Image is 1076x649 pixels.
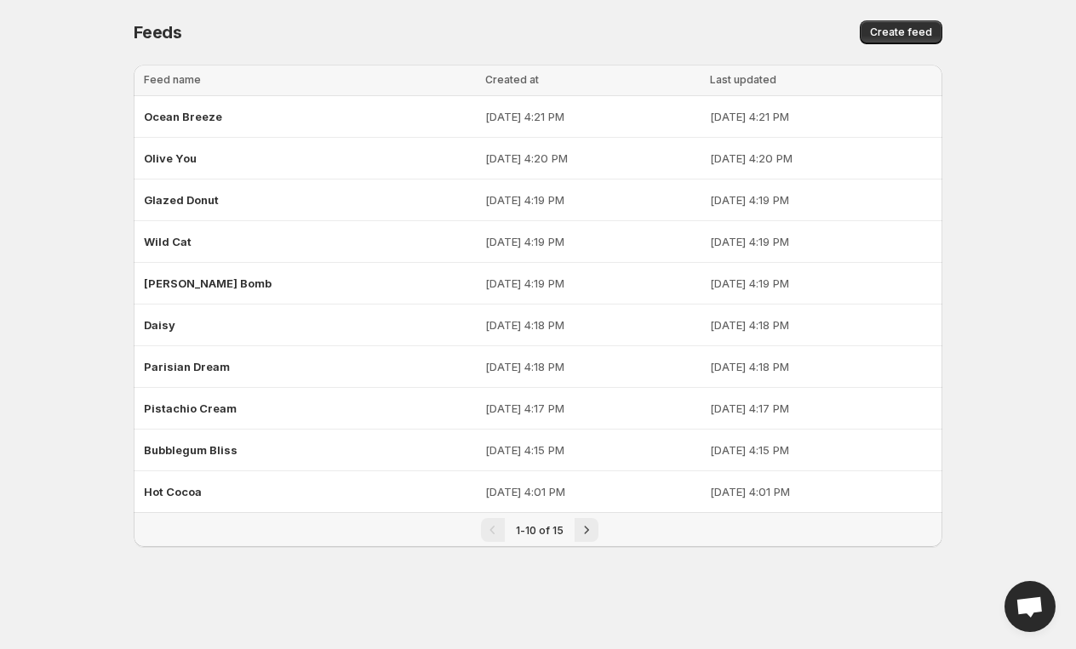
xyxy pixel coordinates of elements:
[710,191,932,208] p: [DATE] 4:19 PM
[485,441,700,458] p: [DATE] 4:15 PM
[710,316,932,333] p: [DATE] 4:18 PM
[144,151,197,165] span: Olive You
[485,358,700,375] p: [DATE] 4:18 PM
[144,401,237,415] span: Pistachio Cream
[134,22,182,43] span: Feeds
[485,191,700,208] p: [DATE] 4:19 PM
[485,316,700,333] p: [DATE] 4:18 PM
[710,233,932,250] p: [DATE] 4:19 PM
[516,524,564,537] span: 1-10 of 15
[485,483,700,500] p: [DATE] 4:01 PM
[575,518,598,542] button: Next
[144,485,202,498] span: Hot Cocoa
[144,318,175,332] span: Daisy
[710,275,932,292] p: [DATE] 4:19 PM
[485,108,700,125] p: [DATE] 4:21 PM
[710,73,776,86] span: Last updated
[860,20,942,44] button: Create feed
[144,443,238,457] span: Bubblegum Bliss
[144,235,192,248] span: Wild Cat
[144,193,219,207] span: Glazed Donut
[485,150,700,167] p: [DATE] 4:20 PM
[485,73,539,86] span: Created at
[710,400,932,417] p: [DATE] 4:17 PM
[144,110,222,123] span: Ocean Breeze
[710,108,932,125] p: [DATE] 4:21 PM
[144,73,201,86] span: Feed name
[485,275,700,292] p: [DATE] 4:19 PM
[710,150,932,167] p: [DATE] 4:20 PM
[485,233,700,250] p: [DATE] 4:19 PM
[134,512,942,547] nav: Pagination
[1004,581,1056,632] div: Open chat
[710,358,932,375] p: [DATE] 4:18 PM
[144,360,230,373] span: Parisian Dream
[710,441,932,458] p: [DATE] 4:15 PM
[710,483,932,500] p: [DATE] 4:01 PM
[485,400,700,417] p: [DATE] 4:17 PM
[870,26,932,39] span: Create feed
[144,276,272,290] span: [PERSON_NAME] Bomb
